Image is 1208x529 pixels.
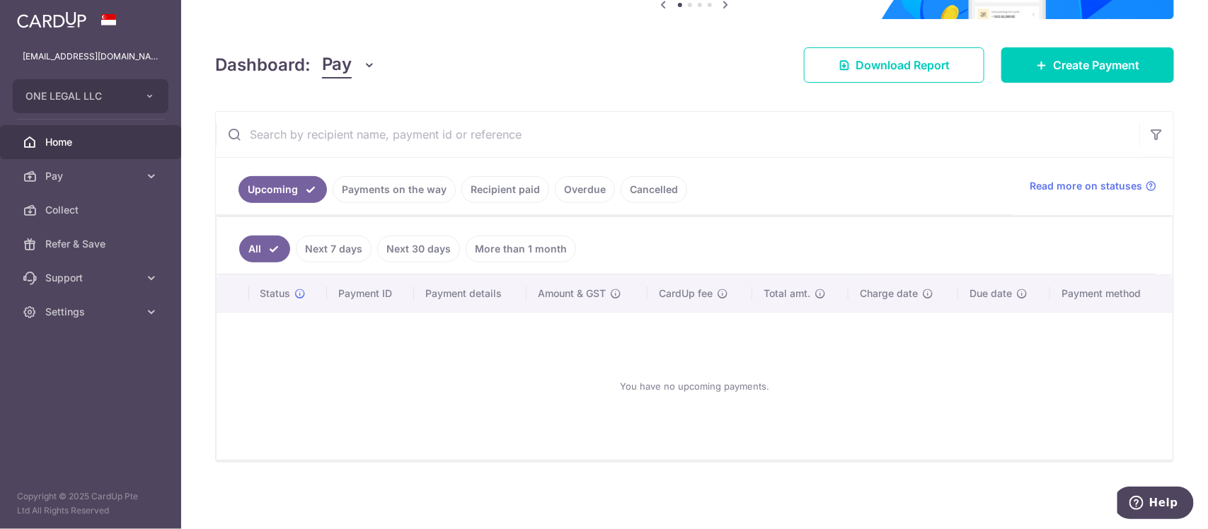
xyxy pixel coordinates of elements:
a: Payments on the way [333,176,456,203]
span: Create Payment [1053,57,1139,74]
a: More than 1 month [466,236,576,262]
input: Search by recipient name, payment id or reference [216,112,1139,157]
button: ONE LEGAL LLC [13,79,168,113]
a: Recipient paid [461,176,549,203]
span: Collect [45,203,139,217]
a: Read more on statuses [1030,179,1156,193]
h4: Dashboard: [215,52,311,78]
a: All [239,236,290,262]
th: Payment ID [327,275,414,312]
span: Pay [322,52,352,79]
a: Create Payment [1001,47,1174,83]
a: Upcoming [238,176,327,203]
span: Pay [45,169,139,183]
span: Support [45,271,139,285]
span: Refer & Save [45,237,139,251]
span: Home [45,135,139,149]
a: Next 7 days [296,236,372,262]
span: Amount & GST [538,286,606,301]
a: Next 30 days [377,236,460,262]
span: Settings [45,305,139,319]
a: Overdue [555,176,615,203]
span: Status [260,286,291,301]
div: You have no upcoming payments. [234,324,1156,448]
a: Cancelled [621,176,687,203]
span: CardUp fee [659,286,713,301]
span: ONE LEGAL LLC [25,89,130,103]
p: [EMAIL_ADDRESS][DOMAIN_NAME] [23,50,159,64]
th: Payment details [414,275,527,312]
span: Charge date [860,286,918,301]
th: Payment method [1050,275,1173,312]
a: Download Report [804,47,984,83]
iframe: Opens a widget where you can find more information [1117,487,1194,522]
span: Due date [970,286,1012,301]
span: Read more on statuses [1030,179,1142,193]
img: CardUp [17,11,86,28]
span: Download Report [856,57,950,74]
button: Pay [322,52,376,79]
span: Total amt. [764,286,810,301]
